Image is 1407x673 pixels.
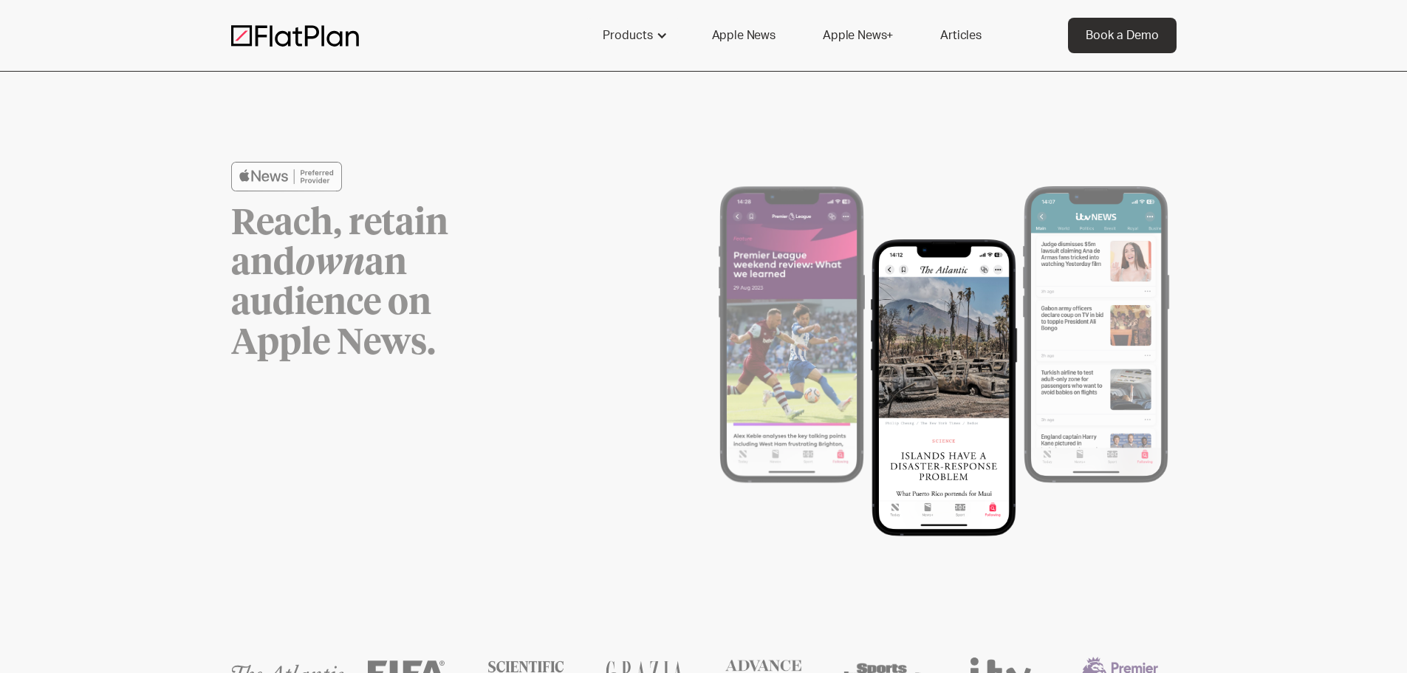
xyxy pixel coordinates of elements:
div: Book a Demo [1086,27,1159,44]
em: own [295,246,365,281]
a: Articles [922,18,999,53]
a: Apple News+ [805,18,911,53]
h1: Reach, retain and an audience on Apple News. [231,204,534,363]
div: Products [603,27,653,44]
div: Products [585,18,682,53]
a: Apple News [694,18,793,53]
a: Book a Demo [1068,18,1177,53]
